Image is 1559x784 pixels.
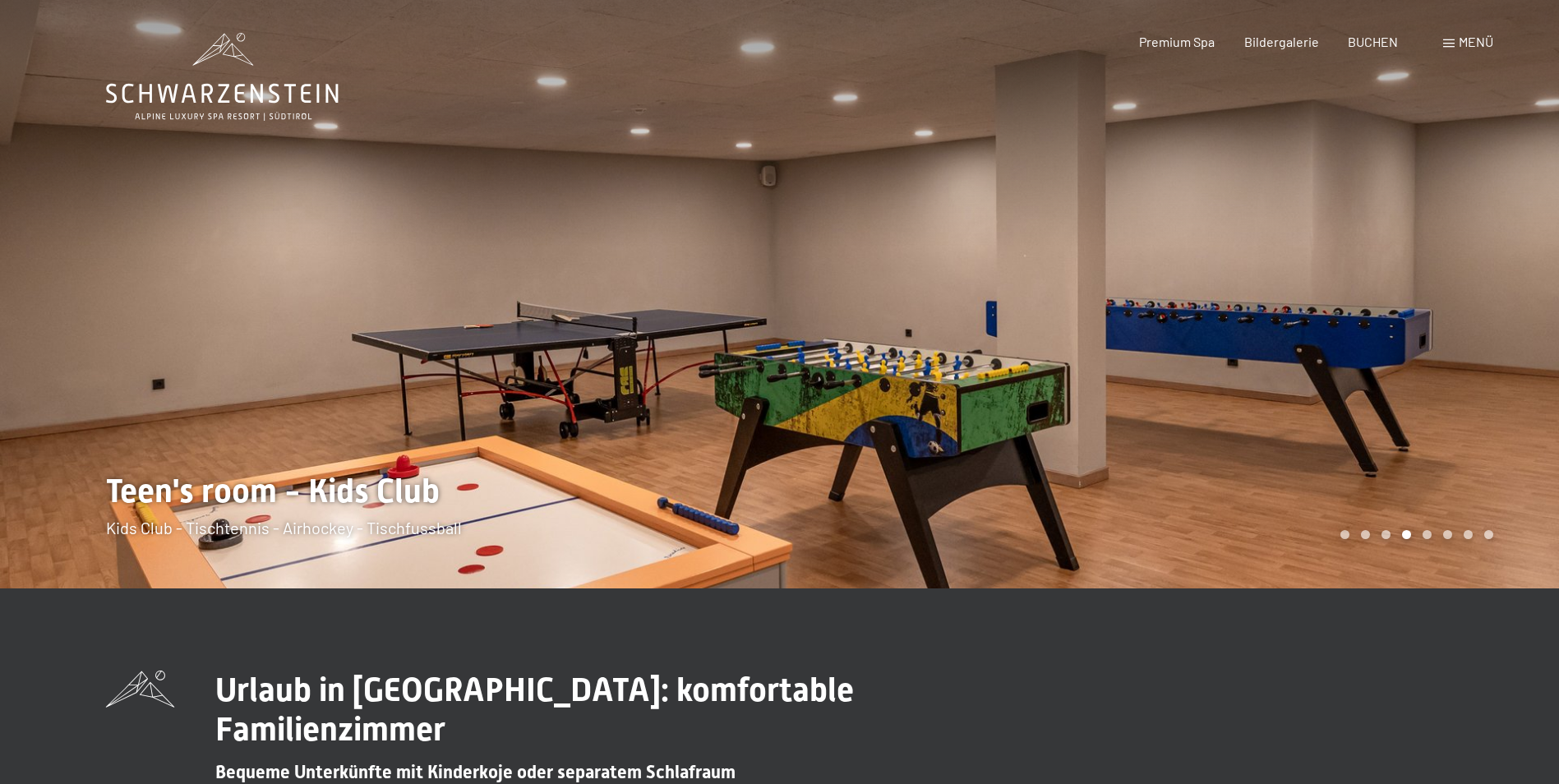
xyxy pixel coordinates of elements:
div: Carousel Page 5 [1423,530,1432,539]
span: Urlaub in [GEOGRAPHIC_DATA]: komfortable Familienzimmer [215,671,854,749]
div: Carousel Page 8 [1484,530,1493,539]
div: Carousel Page 2 [1361,530,1370,539]
span: Bequeme Unterkünfte mit Kinderkoje oder separatem Schlafraum [215,762,736,782]
div: Carousel Page 7 [1464,530,1473,539]
a: Premium Spa [1139,34,1215,49]
span: Menü [1459,34,1493,49]
div: Carousel Page 4 (Current Slide) [1402,530,1411,539]
div: Carousel Page 1 [1340,530,1349,539]
a: Bildergalerie [1244,34,1319,49]
div: Carousel Pagination [1335,530,1493,539]
div: Carousel Page 3 [1381,530,1391,539]
div: Carousel Page 6 [1443,530,1452,539]
a: BUCHEN [1348,34,1398,49]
